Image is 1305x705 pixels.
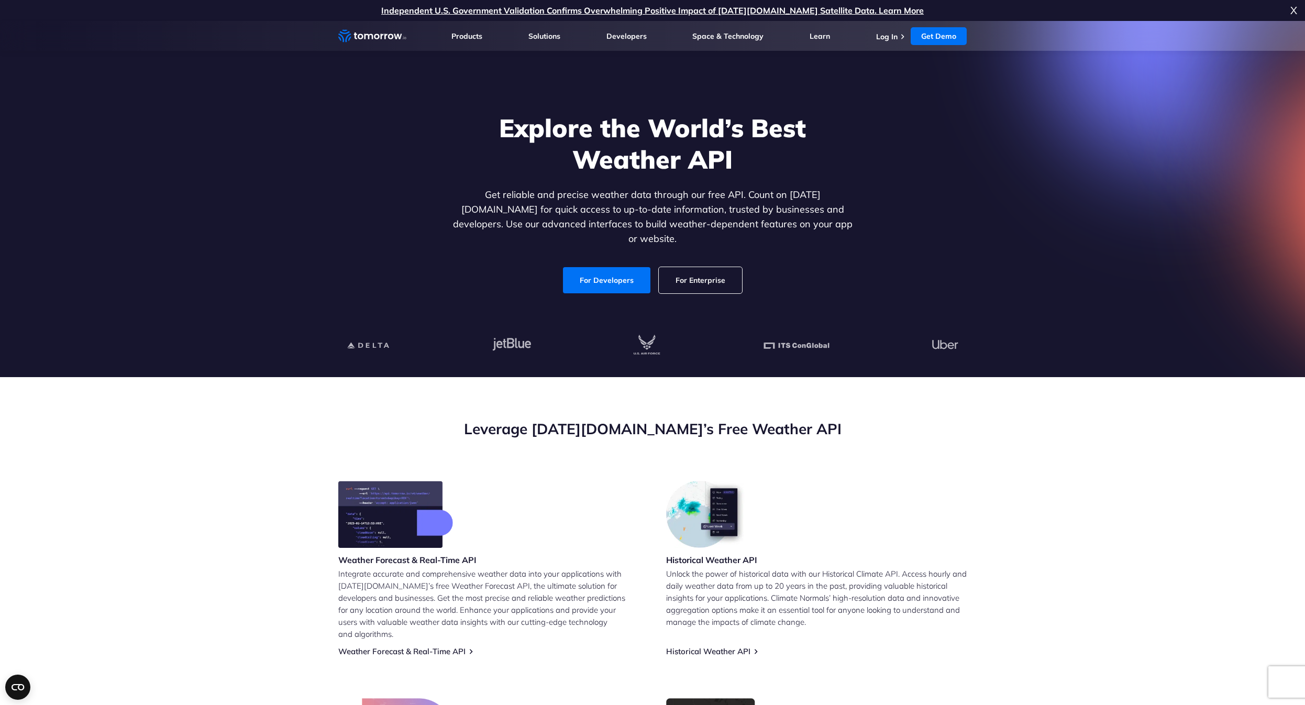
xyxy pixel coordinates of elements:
p: Integrate accurate and comprehensive weather data into your applications with [DATE][DOMAIN_NAME]... [338,568,639,640]
a: Products [451,31,482,41]
a: Log In [876,32,898,41]
button: Open CMP widget [5,675,30,700]
h2: Leverage [DATE][DOMAIN_NAME]’s Free Weather API [338,419,967,439]
a: Developers [606,31,647,41]
a: Space & Technology [692,31,764,41]
h3: Historical Weather API [666,554,757,566]
p: Get reliable and precise weather data through our free API. Count on [DATE][DOMAIN_NAME] for quic... [450,188,855,246]
a: For Enterprise [659,267,742,293]
a: Solutions [528,31,560,41]
a: For Developers [563,267,650,293]
h1: Explore the World’s Best Weather API [450,112,855,175]
a: Historical Weather API [666,646,750,656]
a: Get Demo [911,27,967,45]
h3: Weather Forecast & Real-Time API [338,554,477,566]
p: Unlock the power of historical data with our Historical Climate API. Access hourly and daily weat... [666,568,967,628]
a: Home link [338,28,406,44]
a: Independent U.S. Government Validation Confirms Overwhelming Positive Impact of [DATE][DOMAIN_NAM... [381,5,924,16]
a: Weather Forecast & Real-Time API [338,646,466,656]
a: Learn [810,31,830,41]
